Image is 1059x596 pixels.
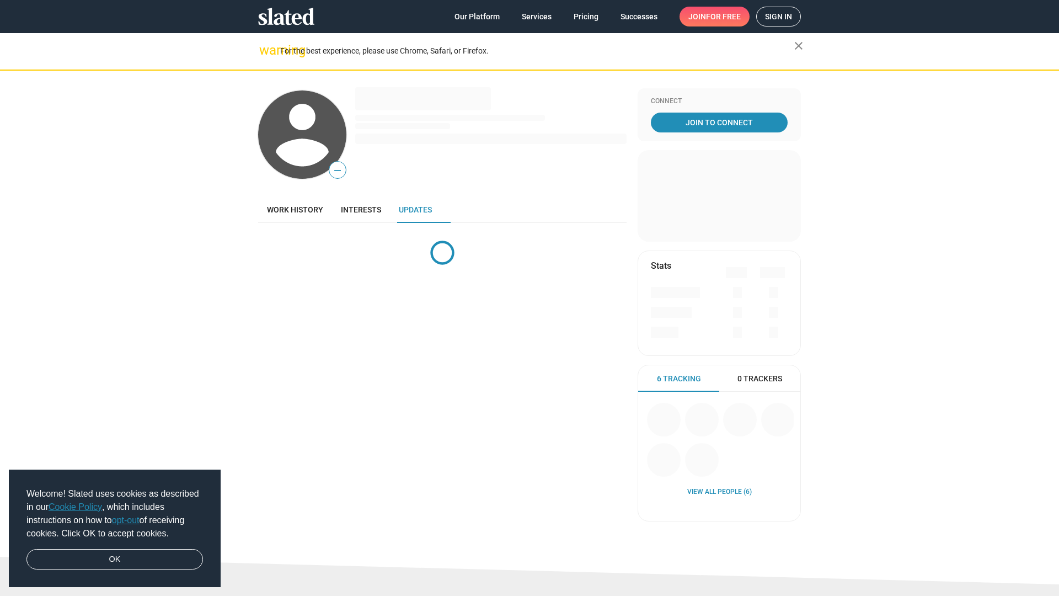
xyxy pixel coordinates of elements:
[680,7,750,26] a: Joinfor free
[329,163,346,178] span: —
[737,374,782,384] span: 0 Trackers
[653,113,785,132] span: Join To Connect
[657,374,701,384] span: 6 Tracking
[792,39,805,52] mat-icon: close
[390,196,441,223] a: Updates
[332,196,390,223] a: Interests
[399,205,432,214] span: Updates
[26,487,203,540] span: Welcome! Slated uses cookies as described in our , which includes instructions on how to of recei...
[112,515,140,525] a: opt-out
[49,502,102,512] a: Cookie Policy
[574,7,598,26] span: Pricing
[651,260,671,272] mat-card-title: Stats
[621,7,657,26] span: Successes
[258,196,332,223] a: Work history
[446,7,509,26] a: Our Platform
[765,7,792,26] span: Sign in
[513,7,560,26] a: Services
[651,97,788,106] div: Connect
[706,7,741,26] span: for free
[267,205,323,214] span: Work history
[454,7,500,26] span: Our Platform
[9,470,221,588] div: cookieconsent
[565,7,607,26] a: Pricing
[688,7,741,26] span: Join
[259,44,272,57] mat-icon: warning
[341,205,381,214] span: Interests
[26,549,203,570] a: dismiss cookie message
[612,7,666,26] a: Successes
[756,7,801,26] a: Sign in
[280,44,794,58] div: For the best experience, please use Chrome, Safari, or Firefox.
[651,113,788,132] a: Join To Connect
[522,7,552,26] span: Services
[687,488,752,497] a: View all People (6)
